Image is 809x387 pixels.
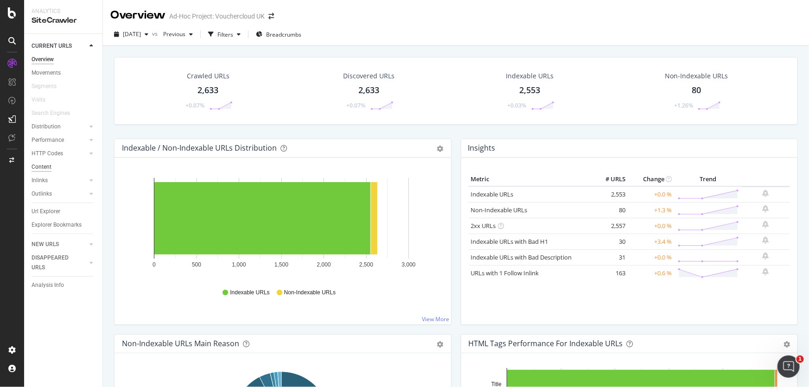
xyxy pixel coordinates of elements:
[32,280,64,290] div: Analysis Info
[32,41,87,51] a: CURRENT URLS
[591,249,628,265] td: 31
[401,261,415,268] text: 3,000
[317,261,331,268] text: 2,000
[32,189,52,199] div: Outlinks
[32,108,79,118] a: Search Engines
[674,102,693,109] div: +1.26%
[232,261,246,268] text: 1,000
[32,162,51,172] div: Content
[32,240,87,249] a: NEW URLS
[32,122,61,132] div: Distribution
[230,289,269,297] span: Indexable URLs
[520,84,541,96] div: 2,553
[32,15,95,26] div: SiteCrawler
[32,220,96,230] a: Explorer Bookmarks
[268,13,274,19] div: arrow-right-arrow-left
[266,31,301,38] span: Breadcrumbs
[796,355,804,363] span: 1
[469,339,623,348] div: HTML Tags Performance for Indexable URLs
[32,253,87,273] a: DISAPPEARED URLS
[32,162,96,172] a: Content
[198,84,219,96] div: 2,633
[252,27,305,42] button: Breadcrumbs
[32,176,48,185] div: Inlinks
[471,206,528,214] a: Non-Indexable URLs
[628,202,675,218] td: +1.3 %
[32,95,55,105] a: Visits
[628,172,675,186] th: Change
[32,253,78,273] div: DISAPPEARED URLS
[32,149,87,159] a: HTTP Codes
[274,261,288,268] text: 1,500
[468,142,496,154] h4: Insights
[110,7,166,23] div: Overview
[159,30,185,38] span: Previous
[217,31,233,38] div: Filters
[186,102,205,109] div: +0.07%
[344,71,395,81] div: Discovered URLs
[591,172,628,186] th: # URLS
[32,207,96,216] a: Url Explorer
[32,280,96,290] a: Analysis Info
[591,265,628,281] td: 163
[32,68,61,78] div: Movements
[437,146,444,152] div: gear
[692,84,701,96] div: 80
[32,7,95,15] div: Analytics
[763,236,769,244] div: bell-plus
[123,30,141,38] span: 2025 Oct. 2nd
[32,240,59,249] div: NEW URLS
[32,122,87,132] a: Distribution
[153,261,156,268] text: 0
[32,41,72,51] div: CURRENT URLS
[32,220,82,230] div: Explorer Bookmarks
[471,237,548,246] a: Indexable URLs with Bad H1
[763,205,769,212] div: bell-plus
[628,218,675,234] td: +0.0 %
[628,234,675,249] td: +3.4 %
[122,143,277,152] div: Indexable / Non-Indexable URLs Distribution
[437,341,444,348] div: gear
[32,207,60,216] div: Url Explorer
[471,269,539,277] a: URLs with 1 Follow Inlink
[110,27,152,42] button: [DATE]
[32,82,57,91] div: Segments
[122,172,440,280] svg: A chart.
[506,71,554,81] div: Indexable URLs
[187,71,229,81] div: Crawled URLs
[471,222,496,230] a: 2xx URLs
[777,355,800,378] iframe: Intercom live chat
[32,135,64,145] div: Performance
[32,189,87,199] a: Outlinks
[665,71,728,81] div: Non-Indexable URLs
[784,341,790,348] div: gear
[32,149,63,159] div: HTTP Codes
[152,30,159,38] span: vs
[471,253,572,261] a: Indexable URLs with Bad Description
[763,221,769,228] div: bell-plus
[159,27,197,42] button: Previous
[675,172,741,186] th: Trend
[763,252,769,260] div: bell-plus
[32,82,66,91] a: Segments
[32,176,87,185] a: Inlinks
[32,95,45,105] div: Visits
[469,172,591,186] th: Metric
[284,289,336,297] span: Non-Indexable URLs
[591,234,628,249] td: 30
[204,27,244,42] button: Filters
[422,315,450,323] a: View More
[359,261,373,268] text: 2,500
[32,68,96,78] a: Movements
[591,186,628,203] td: 2,553
[122,339,239,348] div: Non-Indexable URLs Main Reason
[628,265,675,281] td: +0.6 %
[763,268,769,275] div: bell-plus
[471,190,514,198] a: Indexable URLs
[628,186,675,203] td: +0.0 %
[32,108,70,118] div: Search Engines
[32,135,87,145] a: Performance
[347,102,366,109] div: +0.07%
[32,55,54,64] div: Overview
